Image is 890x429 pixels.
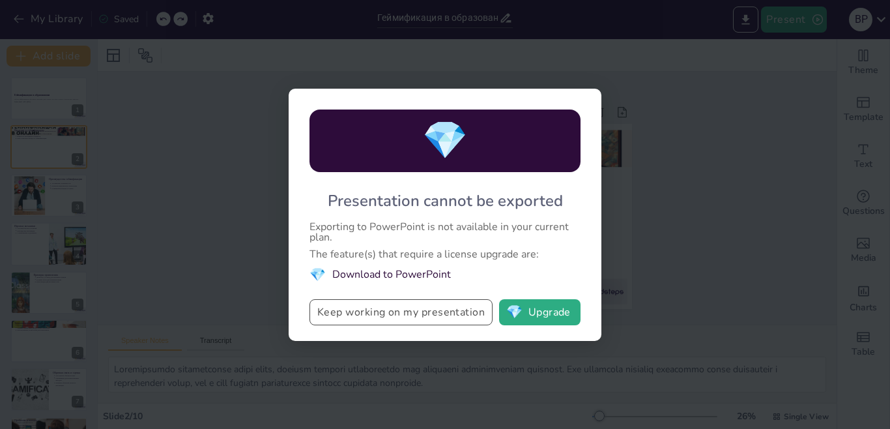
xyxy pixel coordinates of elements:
[506,306,523,319] span: diamond
[309,249,581,259] div: The feature(s) that require a license upgrade are:
[499,299,581,325] button: diamondUpgrade
[309,222,581,243] div: Exporting to PowerPoint is not available in your current plan.
[309,266,581,284] li: Download to PowerPoint
[328,190,563,211] div: Presentation cannot be exported
[309,266,326,284] span: diamond
[309,299,493,325] button: Keep working on my presentation
[422,115,468,166] span: diamond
